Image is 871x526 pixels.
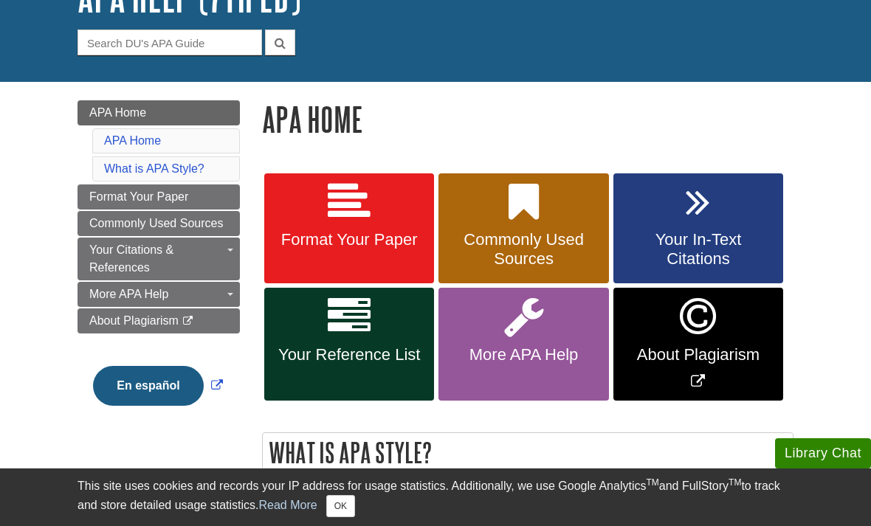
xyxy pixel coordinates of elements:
[438,288,608,401] a: More APA Help
[104,134,161,147] a: APA Home
[326,495,355,517] button: Close
[275,230,423,249] span: Format Your Paper
[78,238,240,280] a: Your Citations & References
[263,433,793,472] h2: What is APA Style?
[78,308,240,333] a: About Plagiarism
[78,30,262,55] input: Search DU's APA Guide
[624,345,772,364] span: About Plagiarism
[613,173,783,284] a: Your In-Text Citations
[275,345,423,364] span: Your Reference List
[438,173,608,284] a: Commonly Used Sources
[78,100,240,125] a: APA Home
[78,100,240,431] div: Guide Page Menu
[775,438,871,468] button: Library Chat
[89,314,179,327] span: About Plagiarism
[646,477,658,488] sup: TM
[89,288,168,300] span: More APA Help
[93,366,203,406] button: En español
[78,211,240,236] a: Commonly Used Sources
[89,217,223,229] span: Commonly Used Sources
[89,243,173,274] span: Your Citations & References
[450,230,597,269] span: Commonly Used Sources
[78,477,793,517] div: This site uses cookies and records your IP address for usage statistics. Additionally, we use Goo...
[613,288,783,401] a: Link opens in new window
[78,184,240,210] a: Format Your Paper
[89,190,188,203] span: Format Your Paper
[264,288,434,401] a: Your Reference List
[104,162,204,175] a: What is APA Style?
[89,106,146,119] span: APA Home
[89,379,226,392] a: Link opens in new window
[258,499,317,511] a: Read More
[729,477,741,488] sup: TM
[262,100,793,138] h1: APA Home
[78,282,240,307] a: More APA Help
[624,230,772,269] span: Your In-Text Citations
[264,173,434,284] a: Format Your Paper
[450,345,597,364] span: More APA Help
[182,316,194,326] i: This link opens in a new window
